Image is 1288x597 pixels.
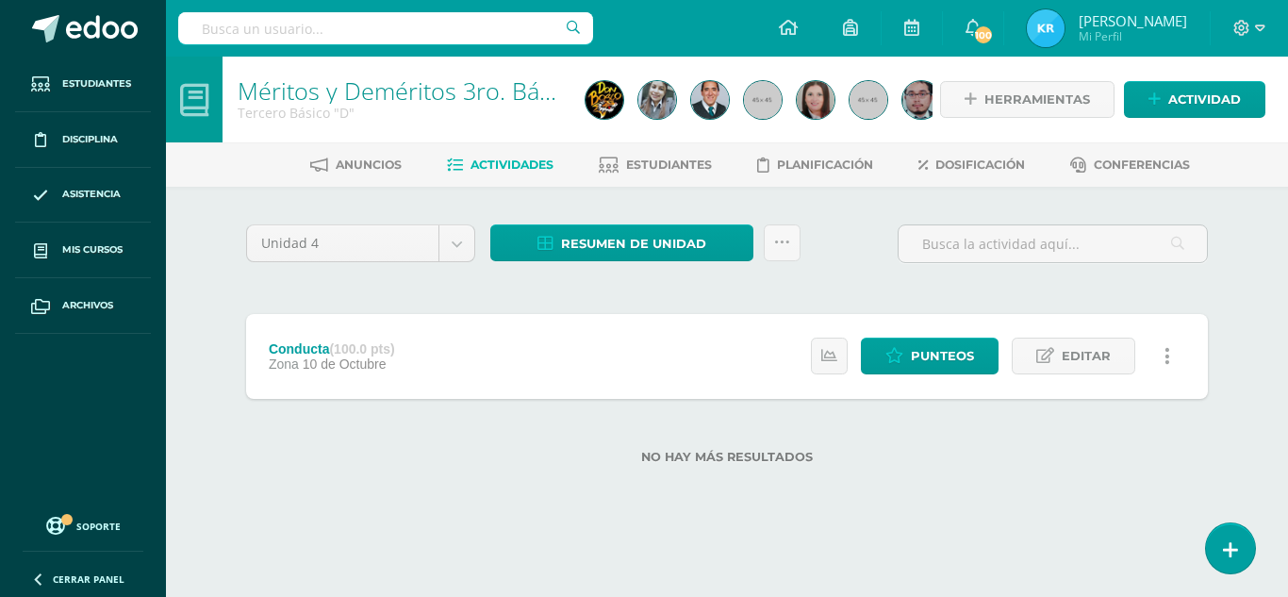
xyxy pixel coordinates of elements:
span: 100 [973,25,994,45]
img: a9976b1cad2e56b1ca6362e8fabb9e16.png [691,81,729,119]
span: Resumen de unidad [561,226,706,261]
img: c79a8ee83a32926c67f9bb364e6b58c4.png [902,81,940,119]
label: No hay más resultados [246,450,1208,464]
span: 10 de Octubre [303,357,387,372]
span: Estudiantes [62,76,131,91]
span: Anuncios [336,158,402,172]
h1: Méritos y Deméritos 3ro. Básico "D" [238,77,563,104]
img: e848a06d305063da6e408c2e705eb510.png [586,81,623,119]
span: Mis cursos [62,242,123,257]
a: Punteos [861,338,999,374]
a: Méritos y Deméritos 3ro. Básico "D" [238,75,622,107]
span: Conferencias [1094,158,1190,172]
a: Unidad 4 [247,225,474,261]
span: Dosificación [935,158,1025,172]
a: Resumen de unidad [490,224,753,261]
span: Unidad 4 [261,225,424,261]
div: Tercero Básico 'D' [238,104,563,122]
a: Actividades [447,150,553,180]
a: Mis cursos [15,223,151,278]
img: 45x45 [744,81,782,119]
span: Punteos [911,339,974,373]
a: Herramientas [940,81,1115,118]
a: Conferencias [1070,150,1190,180]
span: Archivos [62,298,113,313]
span: Cerrar panel [53,572,124,586]
a: Anuncios [310,150,402,180]
span: Herramientas [984,82,1090,117]
a: Disciplina [15,112,151,168]
a: Estudiantes [15,57,151,112]
span: Disciplina [62,132,118,147]
div: Conducta [269,341,395,357]
span: Soporte [76,520,121,533]
strong: (100.0 pts) [329,341,394,357]
img: 93a01b851a22af7099796f9ee7ca9c46.png [638,81,676,119]
span: Mi Perfil [1079,28,1187,44]
input: Busca la actividad aquí... [899,225,1207,262]
span: Editar [1062,339,1111,373]
img: be13f67023aa944e3e6963fba8af65d1.png [1027,9,1065,47]
a: Planificación [757,150,873,180]
a: Asistencia [15,168,151,224]
span: Actividades [471,158,553,172]
img: 45x45 [850,81,887,119]
span: [PERSON_NAME] [1079,11,1187,30]
img: e03ec1ec303510e8e6f60bf4728ca3bf.png [797,81,834,119]
span: Asistencia [62,187,121,202]
span: Planificación [777,158,873,172]
span: Estudiantes [626,158,712,172]
span: Actividad [1168,82,1241,117]
a: Dosificación [918,150,1025,180]
a: Actividad [1124,81,1265,118]
span: Zona [269,357,299,372]
input: Busca un usuario... [178,12,593,44]
a: Archivos [15,278,151,334]
a: Soporte [23,512,143,538]
a: Estudiantes [599,150,712,180]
